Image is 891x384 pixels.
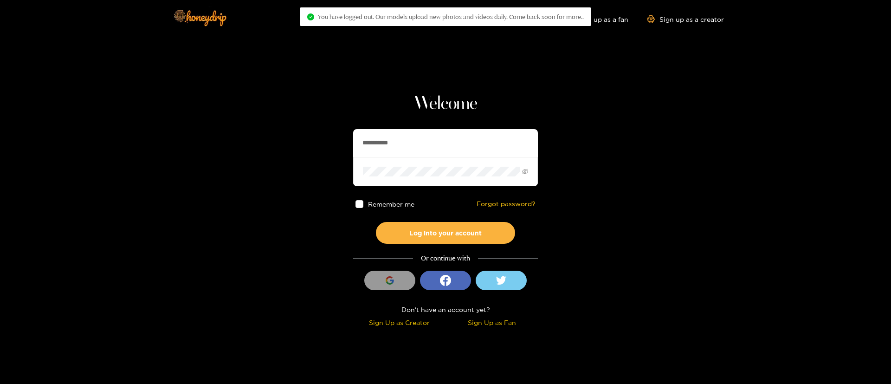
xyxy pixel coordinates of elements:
a: Sign up as a fan [565,15,628,23]
h1: Welcome [353,93,538,115]
span: You have logged out. Our models upload new photos and videos daily. Come back soon for more.. [318,13,584,20]
a: Sign up as a creator [647,15,724,23]
div: Or continue with [353,253,538,264]
button: Log into your account [376,222,515,244]
span: check-circle [307,13,314,20]
span: Remember me [368,201,414,208]
span: eye-invisible [522,169,528,175]
div: Sign Up as Creator [355,317,443,328]
div: Sign Up as Fan [448,317,536,328]
a: Forgot password? [477,200,536,208]
div: Don't have an account yet? [353,304,538,315]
